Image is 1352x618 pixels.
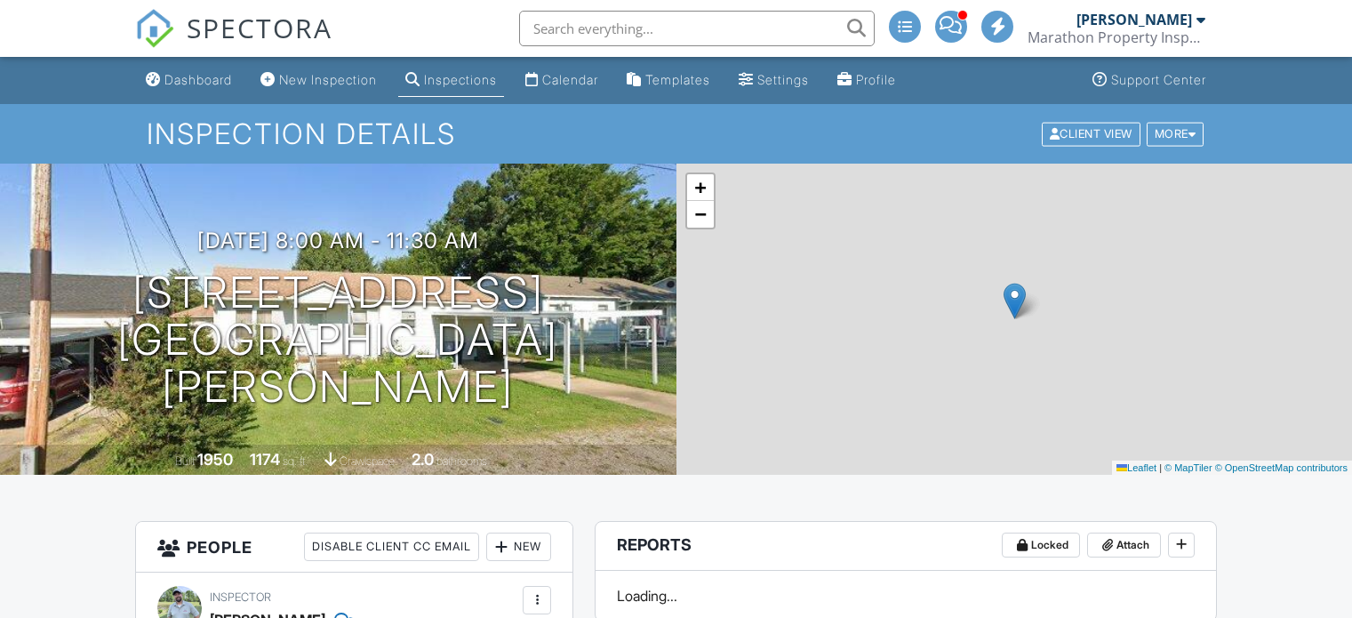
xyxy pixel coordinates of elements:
input: Search everything... [519,11,875,46]
div: [PERSON_NAME] [1076,11,1192,28]
span: | [1159,462,1162,473]
div: New Inspection [279,72,377,87]
div: Profile [856,72,896,87]
a: Inspections [398,64,504,97]
span: crawlspace [340,454,395,468]
div: New [486,533,551,561]
span: Inspector [210,590,271,604]
a: Client View [1040,126,1145,140]
div: Templates [645,72,710,87]
div: Settings [757,72,809,87]
a: © OpenStreetMap contributors [1215,462,1348,473]
div: Client View [1042,122,1140,146]
span: sq. ft. [283,454,308,468]
span: Built [175,454,195,468]
span: − [694,203,706,225]
a: Settings [732,64,816,97]
a: Calendar [518,64,605,97]
a: Zoom out [687,201,714,228]
div: Support Center [1111,72,1206,87]
div: 1950 [197,450,233,469]
a: New Inspection [253,64,384,97]
div: Inspections [424,72,497,87]
a: Leaflet [1116,462,1156,473]
img: The Best Home Inspection Software - Spectora [135,9,174,48]
a: Dashboard [139,64,239,97]
div: Disable Client CC Email [304,533,479,561]
h3: [DATE] 8:00 am - 11:30 am [197,229,479,253]
a: Support Center [1085,64,1213,97]
img: Marker [1004,283,1026,319]
a: Profile [830,64,903,97]
div: 2.0 [412,450,434,469]
a: SPECTORA [135,24,332,61]
a: Zoom in [687,174,714,201]
a: Templates [620,64,717,97]
div: Marathon Property Inspectors [1028,28,1205,46]
span: + [694,176,706,198]
div: 1174 [250,450,280,469]
div: More [1147,122,1204,146]
div: Calendar [542,72,598,87]
h3: People [136,522,572,573]
h1: [STREET_ADDRESS] [GEOGRAPHIC_DATA][PERSON_NAME] [28,269,648,410]
span: SPECTORA [187,9,332,46]
a: © MapTiler [1164,462,1212,473]
h1: Inspection Details [147,118,1205,149]
div: Dashboard [164,72,232,87]
span: bathrooms [436,454,487,468]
